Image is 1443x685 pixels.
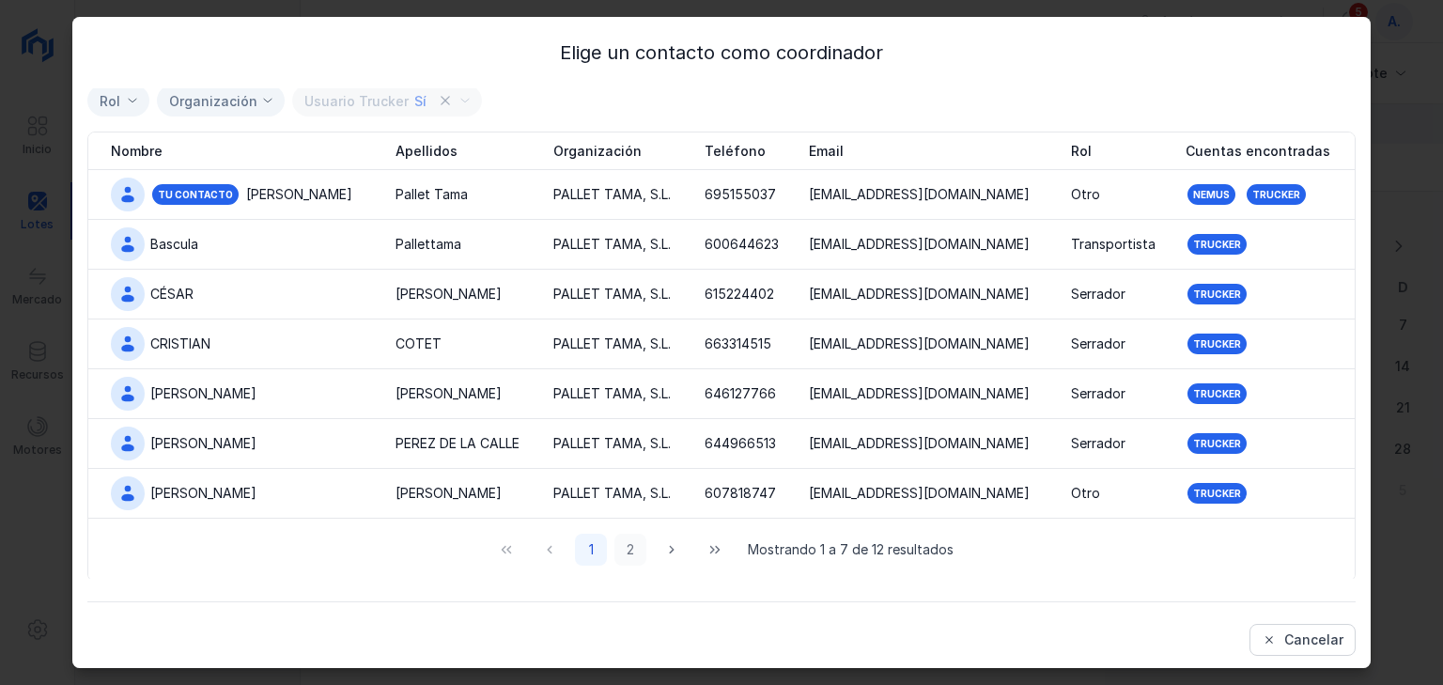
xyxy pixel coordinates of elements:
[809,434,1030,453] div: [EMAIL_ADDRESS][DOMAIN_NAME]
[614,534,646,566] button: Page 2
[1193,238,1241,251] div: Trucker
[396,335,442,353] div: COTET
[88,86,126,117] span: Seleccionar
[396,235,461,254] div: Pallettama
[150,182,240,207] div: Tu contacto
[553,434,671,453] div: PALLET TAMA, S.L.
[1193,188,1230,201] div: Nemus
[1193,487,1241,500] div: Trucker
[1193,387,1241,400] div: Trucker
[1193,337,1241,350] div: Trucker
[697,534,733,566] button: Last Page
[1071,185,1100,204] div: Otro
[150,484,256,503] div: [PERSON_NAME]
[705,142,766,161] span: Teléfono
[1284,631,1343,649] div: Cancelar
[150,384,256,403] div: [PERSON_NAME]
[705,384,776,403] div: 646127766
[705,335,771,353] div: 663314515
[809,185,1030,204] div: [EMAIL_ADDRESS][DOMAIN_NAME]
[1249,624,1356,656] button: Cancelar
[809,235,1030,254] div: [EMAIL_ADDRESS][DOMAIN_NAME]
[1193,288,1241,301] div: Trucker
[87,39,1356,66] div: Elige un contacto como coordinador
[809,335,1030,353] div: [EMAIL_ADDRESS][DOMAIN_NAME]
[553,335,671,353] div: PALLET TAMA, S.L.
[396,484,502,503] div: [PERSON_NAME]
[553,285,671,304] div: PALLET TAMA, S.L.
[553,185,671,204] div: PALLET TAMA, S.L.
[396,285,502,304] div: [PERSON_NAME]
[396,434,520,453] div: PEREZ DE LA CALLE
[1186,142,1330,161] span: Cuentas encontradas
[654,534,690,566] button: Next Page
[396,185,468,204] div: Pallet Tama
[246,185,352,204] div: [PERSON_NAME]
[705,484,776,503] div: 607818747
[809,285,1030,304] div: [EMAIL_ADDRESS][DOMAIN_NAME]
[1252,188,1300,201] div: Trucker
[553,384,671,403] div: PALLET TAMA, S.L.
[575,534,607,566] button: Page 1
[1071,384,1125,403] div: Serrador
[809,384,1030,403] div: [EMAIL_ADDRESS][DOMAIN_NAME]
[705,185,776,204] div: 695155037
[705,235,779,254] div: 600644623
[809,142,844,161] span: Email
[150,335,210,353] div: CRISTIAN
[150,285,194,304] div: CÉSAR
[1071,434,1125,453] div: Serrador
[169,93,257,109] div: Organización
[1071,285,1125,304] div: Serrador
[748,540,954,559] span: Mostrando 1 a 7 de 12 resultados
[705,285,774,304] div: 615224402
[1071,142,1092,161] span: Rol
[396,384,502,403] div: [PERSON_NAME]
[150,434,256,453] div: [PERSON_NAME]
[100,93,120,109] div: Rol
[809,484,1030,503] div: [EMAIL_ADDRESS][DOMAIN_NAME]
[396,142,458,161] span: Apellidos
[150,235,198,254] div: Bascula
[1071,335,1125,353] div: Serrador
[1193,437,1241,450] div: Trucker
[553,235,671,254] div: PALLET TAMA, S.L.
[1071,484,1100,503] div: Otro
[111,142,163,161] span: Nombre
[1071,235,1156,254] div: Transportista
[553,142,642,161] span: Organización
[705,434,776,453] div: 644966513
[553,484,671,503] div: PALLET TAMA, S.L.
